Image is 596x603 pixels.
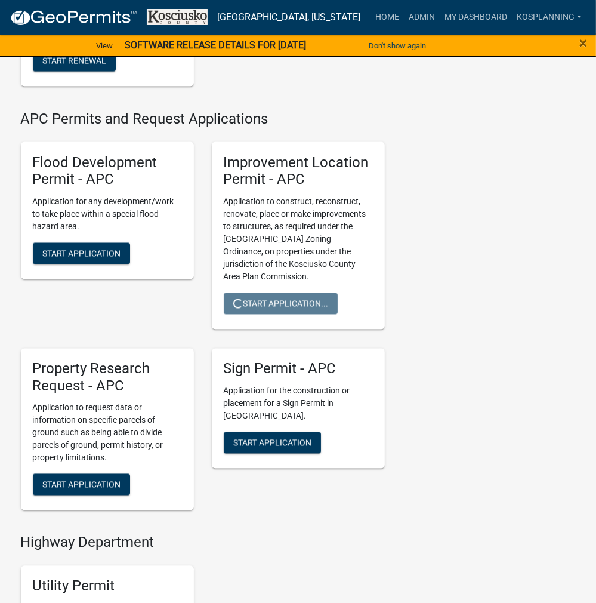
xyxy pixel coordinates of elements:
[224,432,321,454] button: Start Application
[579,35,587,51] span: ×
[512,6,586,29] a: kosplanning
[404,6,440,29] a: Admin
[217,7,360,27] a: [GEOGRAPHIC_DATA], [US_STATE]
[33,243,130,264] button: Start Application
[370,6,404,29] a: Home
[33,50,116,72] button: Start Renewal
[147,9,208,25] img: Kosciusko County, Indiana
[33,402,182,464] p: Application to request data or information on specific parcels of ground such as being able to di...
[224,196,373,284] p: Application to construct, reconstruct, renovate, place or make improvements to structures, as req...
[364,36,431,56] button: Don't show again
[33,196,182,233] p: Application for any development/work to take place within a special flood hazard area.
[579,36,587,50] button: Close
[224,293,338,315] button: Start Application...
[33,578,182,595] h5: Utility Permit
[42,56,106,66] span: Start Renewal
[33,474,130,496] button: Start Application
[33,361,182,395] h5: Property Research Request - APC
[125,39,306,51] strong: SOFTWARE RELEASE DETAILS FOR [DATE]
[21,534,385,552] h4: Highway Department
[224,154,373,189] h5: Improvement Location Permit - APC
[21,110,385,128] h4: APC Permits and Request Applications
[224,361,373,378] h5: Sign Permit - APC
[91,36,118,56] a: View
[233,438,311,447] span: Start Application
[440,6,512,29] a: My Dashboard
[42,248,121,258] span: Start Application
[33,154,182,189] h5: Flood Development Permit - APC
[224,385,373,423] p: Application for the construction or placement for a Sign Permit in [GEOGRAPHIC_DATA].
[42,480,121,490] span: Start Application
[233,299,328,308] span: Start Application...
